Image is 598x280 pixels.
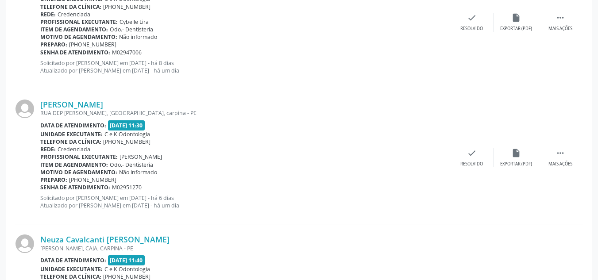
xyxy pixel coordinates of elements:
[467,13,477,23] i: check
[40,122,106,129] b: Data de atendimento:
[69,176,116,184] span: [PHONE_NUMBER]
[120,153,162,161] span: [PERSON_NAME]
[40,194,450,209] p: Solicitado por [PERSON_NAME] em [DATE] - há 6 dias Atualizado por [PERSON_NAME] em [DATE] - há um...
[112,49,142,56] span: M02947006
[112,184,142,191] span: M02951270
[40,146,56,153] b: Rede:
[548,161,572,167] div: Mais ações
[15,100,34,118] img: img
[110,26,153,33] span: Odo.- Dentisteria
[556,13,565,23] i: 
[40,11,56,18] b: Rede:
[40,161,108,169] b: Item de agendamento:
[119,169,157,176] span: Não informado
[40,26,108,33] b: Item de agendamento:
[40,169,117,176] b: Motivo de agendamento:
[40,176,67,184] b: Preparo:
[40,41,67,48] b: Preparo:
[104,265,150,273] span: C e K Odontologia
[40,245,450,252] div: [PERSON_NAME], CAJA, CARPINA - PE
[108,255,145,265] span: [DATE] 11:40
[40,109,450,117] div: RUA DEP [PERSON_NAME], [GEOGRAPHIC_DATA], carpina - PE
[40,49,110,56] b: Senha de atendimento:
[69,41,116,48] span: [PHONE_NUMBER]
[108,120,145,130] span: [DATE] 11:30
[104,130,150,138] span: C e K Odontologia
[500,26,532,32] div: Exportar (PDF)
[103,3,150,11] span: [PHONE_NUMBER]
[40,138,101,146] b: Telefone da clínica:
[58,11,90,18] span: Credenciada
[467,148,477,158] i: check
[40,184,110,191] b: Senha de atendimento:
[556,148,565,158] i: 
[119,33,157,41] span: Não informado
[40,234,170,244] a: Neuza Cavalcanti [PERSON_NAME]
[40,130,103,138] b: Unidade executante:
[500,161,532,167] div: Exportar (PDF)
[120,18,149,26] span: Cybelle Lira
[40,100,103,109] a: [PERSON_NAME]
[15,234,34,253] img: img
[40,153,118,161] b: Profissional executante:
[40,59,450,74] p: Solicitado por [PERSON_NAME] em [DATE] - há 8 dias Atualizado por [PERSON_NAME] em [DATE] - há um...
[110,161,153,169] span: Odo.- Dentisteria
[40,33,117,41] b: Motivo de agendamento:
[40,18,118,26] b: Profissional executante:
[40,265,103,273] b: Unidade executante:
[511,13,521,23] i: insert_drive_file
[40,3,101,11] b: Telefone da clínica:
[40,257,106,264] b: Data de atendimento:
[58,146,90,153] span: Credenciada
[511,148,521,158] i: insert_drive_file
[548,26,572,32] div: Mais ações
[460,26,483,32] div: Resolvido
[103,138,150,146] span: [PHONE_NUMBER]
[460,161,483,167] div: Resolvido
